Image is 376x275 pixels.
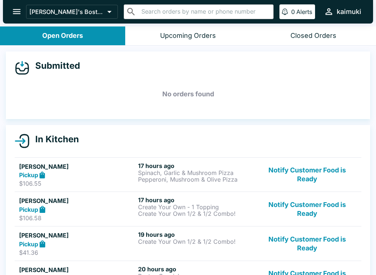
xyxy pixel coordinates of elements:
[15,157,361,192] a: [PERSON_NAME]Pickup$106.5517 hours agoSpinach, Garlic & Mushroom PizzaPepperoni, Mushroom & Olive...
[257,162,357,187] button: Notify Customer Food is Ready
[7,2,26,21] button: open drawer
[290,32,336,40] div: Closed Orders
[138,169,254,176] p: Spinach, Garlic & Mushroom Pizza
[138,204,254,210] p: Create Your Own - 1 Topping
[19,180,135,187] p: $106.55
[29,8,104,15] p: [PERSON_NAME]'s Boston Pizza
[291,8,295,15] p: 0
[138,176,254,183] p: Pepperoni, Mushroom & Olive Pizza
[29,134,79,145] h4: In Kitchen
[160,32,216,40] div: Upcoming Orders
[29,60,80,71] h4: Submitted
[42,32,83,40] div: Open Orders
[19,249,135,256] p: $41.36
[19,214,135,222] p: $106.58
[19,196,135,205] h5: [PERSON_NAME]
[257,196,357,222] button: Notify Customer Food is Ready
[257,231,357,256] button: Notify Customer Food is Ready
[138,210,254,217] p: Create Your Own 1/2 & 1/2 Combo!
[19,265,135,274] h5: [PERSON_NAME]
[19,162,135,171] h5: [PERSON_NAME]
[296,8,312,15] p: Alerts
[26,5,118,19] button: [PERSON_NAME]'s Boston Pizza
[15,226,361,261] a: [PERSON_NAME]Pickup$41.3619 hours agoCreate Your Own 1/2 & 1/2 Combo!Notify Customer Food is Ready
[19,231,135,240] h5: [PERSON_NAME]
[15,192,361,226] a: [PERSON_NAME]Pickup$106.5817 hours agoCreate Your Own - 1 ToppingCreate Your Own 1/2 & 1/2 Combo!...
[138,265,254,273] h6: 20 hours ago
[138,162,254,169] h6: 17 hours ago
[138,238,254,245] p: Create Your Own 1/2 & 1/2 Combo!
[15,81,361,107] h5: No orders found
[321,4,364,19] button: kaimuki
[19,171,38,179] strong: Pickup
[139,7,270,17] input: Search orders by name or phone number
[337,7,361,16] div: kaimuki
[19,240,38,248] strong: Pickup
[19,206,38,213] strong: Pickup
[138,196,254,204] h6: 17 hours ago
[138,231,254,238] h6: 19 hours ago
